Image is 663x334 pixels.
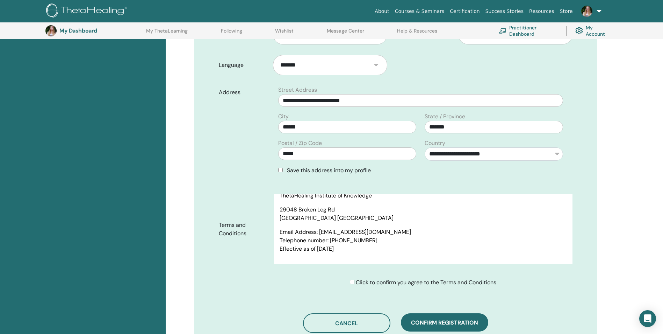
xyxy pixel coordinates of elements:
div: Open Intercom Messenger [639,310,656,327]
button: Cancel [303,313,390,333]
a: Certification [447,5,482,18]
a: My Account [575,23,611,39]
a: Wishlist [275,28,294,39]
p: Telephone number: [PHONE_NUMBER] [280,236,567,245]
span: Confirm registration [411,319,478,326]
label: City [278,112,289,121]
a: About [372,5,392,18]
label: Address [214,86,274,99]
a: Store [557,5,576,18]
a: My ThetaLearning [146,28,188,39]
a: Following [221,28,242,39]
p: [GEOGRAPHIC_DATA] [GEOGRAPHIC_DATA] [280,214,567,222]
img: default.jpg [45,25,57,36]
label: Language [214,58,273,72]
label: Country [425,139,445,147]
span: Cancel [335,320,358,327]
p: ThetaHealing Institute of Knowledge [280,192,567,200]
label: Street Address [278,86,317,94]
a: Practitioner Dashboard [499,23,558,39]
a: Message Center [327,28,364,39]
p: Email Address: [EMAIL_ADDRESS][DOMAIN_NAME] [280,228,567,236]
a: Help & Resources [397,28,437,39]
h3: My Dashboard [59,27,129,34]
img: chalkboard-teacher.svg [499,28,506,34]
label: Postal / Zip Code [278,139,322,147]
a: Courses & Seminars [392,5,447,18]
label: State / Province [425,112,465,121]
a: Success Stories [483,5,526,18]
p: 29048 Broken Leg Rd [280,206,567,214]
img: cog.svg [575,25,583,36]
span: Save this address into my profile [287,167,371,174]
label: Terms and Conditions [214,218,274,240]
a: Resources [526,5,557,18]
img: default.jpg [581,6,592,17]
button: Confirm registration [401,313,488,332]
span: Click to confirm you agree to the Terms and Conditions [356,279,496,286]
p: Effective as of [DATE] [280,245,567,253]
img: logo.png [46,4,130,19]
